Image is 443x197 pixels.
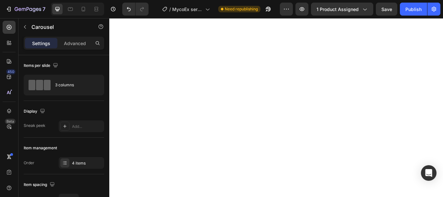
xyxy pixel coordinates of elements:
[172,6,203,13] span: MycoEx serum lending
[24,61,59,70] div: Items per slide
[311,3,373,16] button: 1 product assigned
[317,6,359,13] span: 1 product assigned
[24,107,46,116] div: Display
[3,3,48,16] button: 7
[225,6,258,12] span: Need republishing
[24,123,45,129] div: Sneak peek
[64,40,86,47] p: Advanced
[24,180,56,189] div: Item spacing
[376,3,397,16] button: Save
[72,124,102,129] div: Add...
[5,119,16,124] div: Beta
[169,6,171,13] span: /
[421,165,437,181] div: Open Intercom Messenger
[405,6,422,13] div: Publish
[6,69,16,74] div: 450
[72,160,102,166] div: 4 items
[400,3,427,16] button: Publish
[24,160,34,166] div: Order
[109,18,443,197] iframe: Design area
[381,6,392,12] span: Save
[55,78,95,92] div: 3 columns
[42,5,45,13] p: 7
[122,3,149,16] div: Undo/Redo
[31,23,87,31] p: Carousel
[24,145,57,151] div: Item management
[32,40,50,47] p: Settings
